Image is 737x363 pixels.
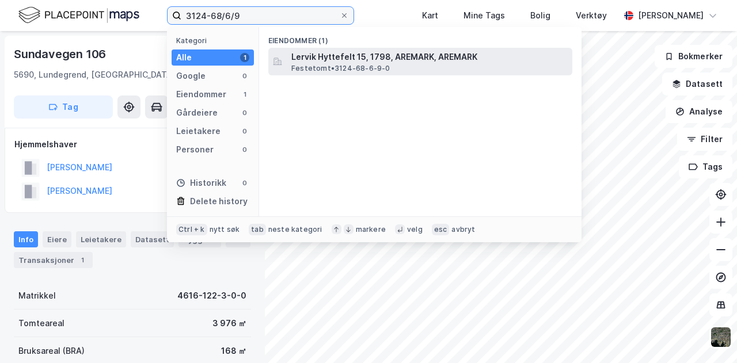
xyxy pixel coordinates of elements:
div: Eiere [43,231,71,247]
input: Søk på adresse, matrikkel, gårdeiere, leietakere eller personer [181,7,340,24]
div: avbryt [451,225,475,234]
div: nytt søk [210,225,240,234]
div: 0 [240,127,249,136]
div: Kategori [176,36,254,45]
div: [PERSON_NAME] [638,9,704,22]
iframe: Chat Widget [679,308,737,363]
div: Google [176,69,206,83]
div: Ctrl + k [176,224,207,235]
button: Filter [677,128,732,151]
div: 5690, Lundegrend, [GEOGRAPHIC_DATA] [14,68,175,82]
div: neste kategori [268,225,322,234]
button: Tags [679,155,732,178]
div: 3 976 ㎡ [212,316,246,330]
div: Transaksjoner [14,252,93,268]
button: Datasett [662,72,732,95]
div: velg [407,225,423,234]
div: tab [249,224,266,235]
button: Tag [14,95,113,119]
div: Leietakere [76,231,126,247]
div: Kontrollprogram for chat [679,308,737,363]
div: Bruksareal (BRA) [18,344,85,358]
div: Info [14,231,38,247]
div: Historikk [176,176,226,190]
div: Hjemmelshaver [14,137,250,151]
div: Personer [176,143,214,156]
div: esc [432,224,450,235]
div: Tomteareal [18,316,64,330]
div: 0 [240,108,249,117]
div: Datasett [131,231,174,247]
img: logo.f888ab2527a4732fd821a326f86c7f29.svg [18,5,139,25]
button: Analyse [666,100,732,123]
div: 1 [240,90,249,99]
div: Matrikkel [18,289,56,303]
div: Bolig [530,9,550,22]
div: 4616-122-3-0-0 [177,289,246,303]
div: Alle [176,51,192,64]
div: Kart [422,9,438,22]
div: 1 [77,254,88,266]
div: 0 [240,178,249,188]
div: 0 [240,145,249,154]
div: Delete history [190,194,248,208]
div: 0 [240,71,249,81]
div: Leietakere [176,124,221,138]
div: markere [356,225,386,234]
div: Eiendommer (1) [259,27,582,48]
div: Eiendommer [176,87,226,101]
div: Mine Tags [464,9,505,22]
div: Sundavegen 106 [14,45,108,63]
div: 1 [240,53,249,62]
span: Festetomt • 3124-68-6-9-0 [291,64,390,73]
div: Gårdeiere [176,106,218,120]
span: Lervik Hyttefelt 15, 1798, AREMARK, AREMARK [291,50,568,64]
div: Verktøy [576,9,607,22]
div: 168 ㎡ [221,344,246,358]
button: Bokmerker [655,45,732,68]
